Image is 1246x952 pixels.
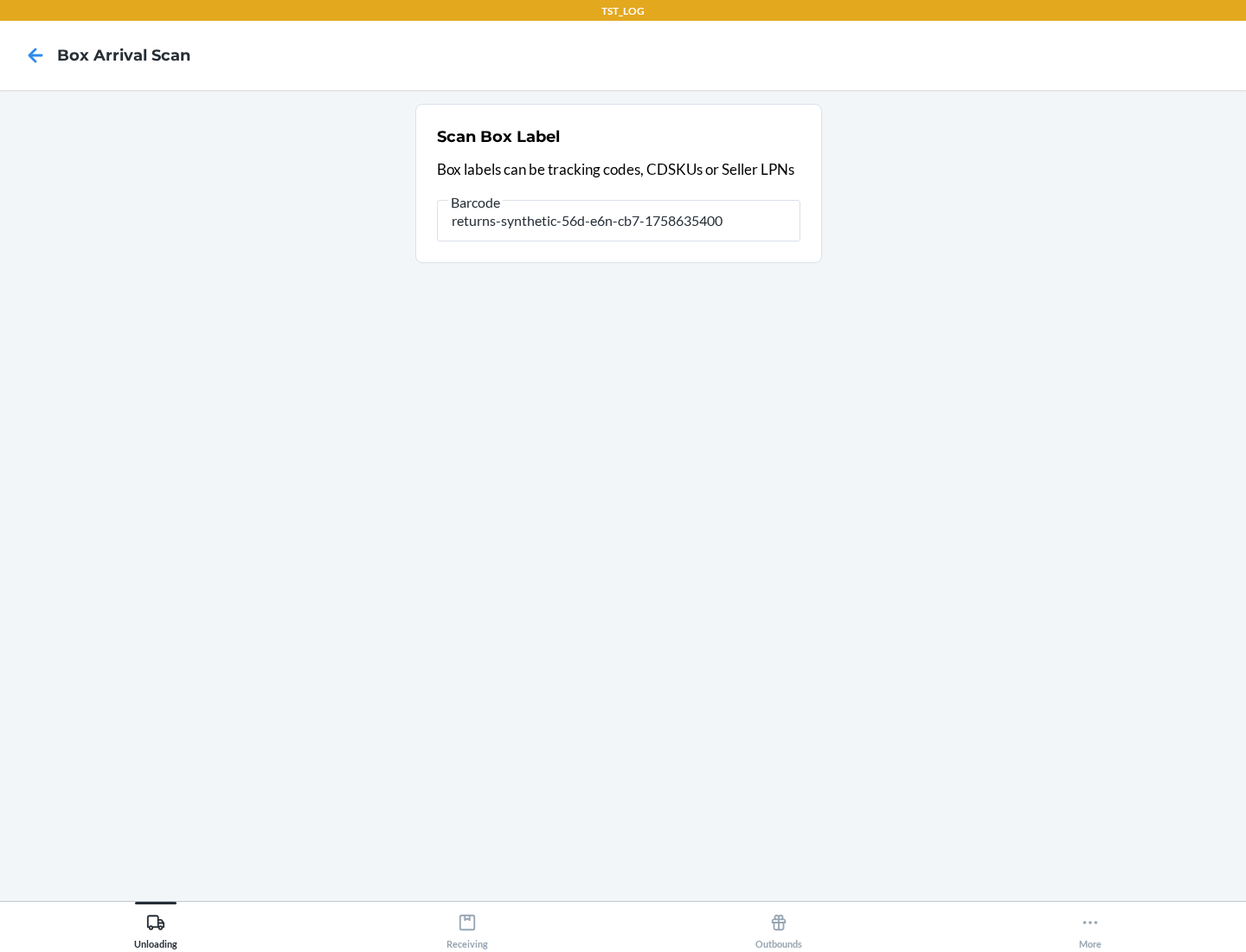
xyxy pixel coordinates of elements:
div: Receiving [446,906,488,949]
button: More [934,902,1246,949]
span: Barcode [448,194,503,211]
h2: Scan Box Label [437,125,560,148]
p: TST_LOG [601,3,645,19]
p: Box labels can be tracking codes, CDSKUs or Seller LPNs [437,158,800,181]
div: Outbounds [755,906,802,949]
div: More [1079,906,1101,949]
input: Barcode [437,200,800,241]
button: Receiving [311,902,623,949]
button: Outbounds [623,902,934,949]
div: Unloading [134,906,177,949]
h4: Box Arrival Scan [57,44,190,67]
